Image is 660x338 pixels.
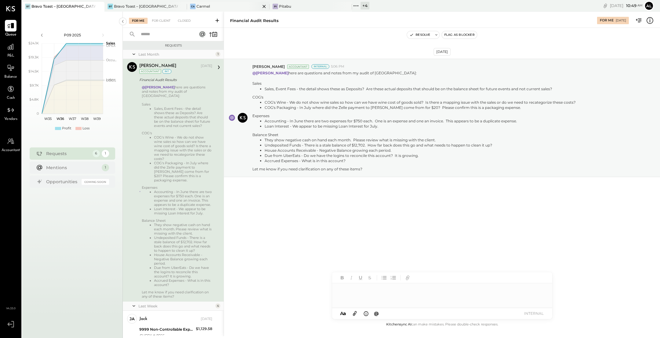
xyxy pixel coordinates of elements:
div: Let me know if you need clarification on any of these items? [142,290,212,299]
p: here are questions and notes from my audit of [GEOGRAPHIC_DATA]: [252,70,576,172]
div: Expenses [252,113,576,118]
text: Sales [106,41,115,45]
span: a [343,310,346,316]
span: 5:06 PM [331,64,344,69]
div: P09 2025 [46,32,98,38]
div: Requests [46,150,90,157]
a: Accountant [0,136,21,153]
text: W37 [69,117,76,121]
div: [DATE] [201,317,212,321]
div: Sales [252,81,576,86]
span: Cash [7,95,15,101]
div: Sales [142,102,212,106]
div: here are questions and notes from my audit of [GEOGRAPHIC_DATA]: [142,85,212,299]
li: Accrued Expenses - What is in this account? [265,158,576,163]
text: Occu... [106,58,116,62]
text: W39 [93,117,101,121]
div: Mentions [46,165,99,171]
span: @ [374,310,379,316]
div: [DATE] [201,64,212,69]
div: Let me know if you need clarification on any of these items? [252,166,576,172]
button: Ordered List [389,274,397,282]
text: W35 [44,117,52,121]
div: 4 [215,303,220,308]
div: copy link [602,2,608,9]
li: Undeposited Funds - There is a stale balance of $12,702. How far back does this go and what needs... [265,143,576,148]
div: Financial Audit Results [139,77,211,83]
div: 1 [215,52,220,57]
li: Accounting - In June there are two expenses for $750 each. One is an expense and one an invoice. ... [265,118,576,124]
li: They show negative cash on hand each month. Please review what is missing with the client. [154,223,212,236]
a: Cash [0,83,21,101]
div: $1,129.58 [196,326,212,332]
div: Accountant [287,65,309,69]
text: 0 [37,111,39,116]
button: @ [372,310,381,317]
strong: @[PERSON_NAME] [252,71,288,75]
div: For Me [600,18,614,23]
span: Balance [4,74,17,80]
button: Unordered List [380,274,388,282]
button: Underline [357,274,365,282]
span: Accountant [2,148,20,153]
button: Al [644,1,654,11]
div: Loss [82,126,90,131]
button: Strikethrough [366,274,374,282]
text: OPEX [106,43,116,48]
li: Due from UberEats - Do we have the logins to reconcile this account? It is growing. [265,153,576,158]
div: Pi [273,4,278,9]
text: $19.3K [28,55,39,59]
li: Due from UberEats - Do we have the logins to reconcile this account? It is growing. [154,266,212,278]
button: Italic [347,274,355,282]
text: $14.5K [28,69,39,73]
text: COGS [106,78,116,83]
li: COG's Wine - We do not show wine sales so how can we have wine cost of goods sold? Is there a map... [265,100,576,105]
text: W38 [81,117,88,121]
li: COG's Packaging - In July where did the Zelle payment to [PERSON_NAME] come from for $20? Please ... [154,161,212,182]
button: Bold [338,274,346,282]
div: Bravo Toast – [GEOGRAPHIC_DATA] [31,4,95,9]
li: House Accounts Receivable - Negative Balance growing each period. [265,148,576,153]
li: Sales, Event Fees - the detail shows these as Deposits? Are these actual deposits that should be ... [265,86,576,91]
div: For Client [149,18,174,24]
li: Loan Interest - We appear to be missing Loan Interest for July. [154,207,212,215]
span: P&L [7,53,14,59]
button: Add URL [404,274,412,282]
div: Profit [62,126,71,131]
button: Flag as Blocker [442,31,477,39]
li: Sales, Event Fees - the detail shows these as Deposits? Are these actual deposits that should be ... [154,106,212,128]
div: BT [108,4,113,9]
li: Accounting - In June there are two expenses for $750 each. One is an expense and one an invoice. ... [154,190,212,207]
div: jack [139,316,147,322]
div: [DATE] [610,3,643,9]
div: Accountant [139,69,161,74]
li: COG's Packaging - In July where did the Zelle payment to [PERSON_NAME] come from for $20? Please ... [265,105,576,110]
div: Last Week [138,303,214,309]
div: [PERSON_NAME] [139,63,176,69]
div: 1 [102,150,109,157]
button: INTERNAL [522,309,546,318]
strong: @[PERSON_NAME] [142,85,175,89]
a: Balance [0,62,21,80]
li: COG's Wine - We do not show wine sales so how can we have wine cost of goods sold? Is there a map... [154,135,212,161]
div: Opportunities [46,179,79,185]
a: Vendors [0,104,21,122]
a: Queue [0,20,21,38]
div: [DATE] [616,18,626,23]
div: Closed [175,18,194,24]
div: Requests [126,43,221,48]
text: W36 [56,117,64,121]
span: Queue [5,32,16,38]
div: COG's [252,95,576,100]
li: They show negative cash on hand each month. Please review what is missing with the client. [265,137,576,143]
div: Ca [190,4,196,9]
text: $9.7K [30,83,39,87]
div: 6 [93,150,100,157]
div: Financial Audit Results [230,18,279,24]
div: Balance Sheet [142,218,212,223]
button: Resolve [407,31,433,39]
li: Undeposited Funds - There is a stale balance of $12,702. How far back does this go and what needs... [154,236,212,253]
span: Vendors [4,117,17,122]
div: Expenses [142,185,212,190]
div: For Me [129,18,148,24]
